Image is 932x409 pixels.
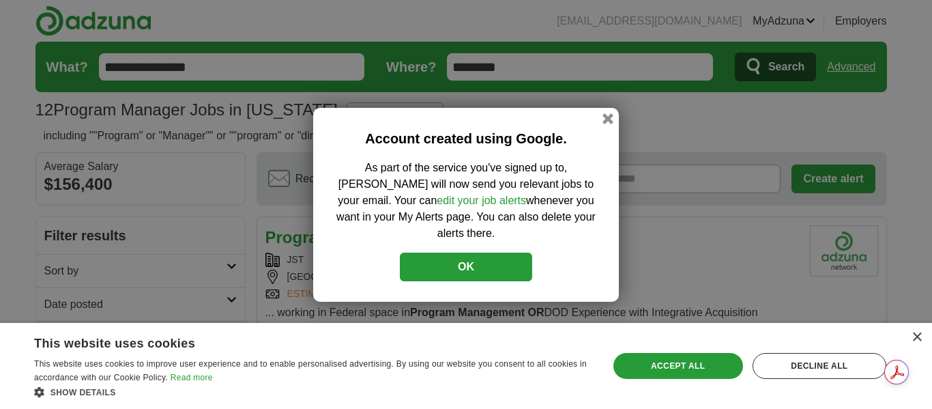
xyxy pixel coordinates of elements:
[400,253,532,281] button: OK
[50,388,116,397] span: Show details
[613,353,743,379] div: Accept all
[753,353,886,379] div: Decline all
[334,160,598,242] p: As part of the service you've signed up to, [PERSON_NAME] will now send you relevant jobs to your...
[171,373,213,382] a: Read more, opens a new window
[34,385,591,399] div: Show details
[34,359,587,382] span: This website uses cookies to improve user experience and to enable personalised advertising. By u...
[334,128,598,149] h2: Account created using Google.
[437,195,526,206] a: edit your job alerts
[912,333,922,343] div: Close
[34,331,557,352] div: This website uses cookies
